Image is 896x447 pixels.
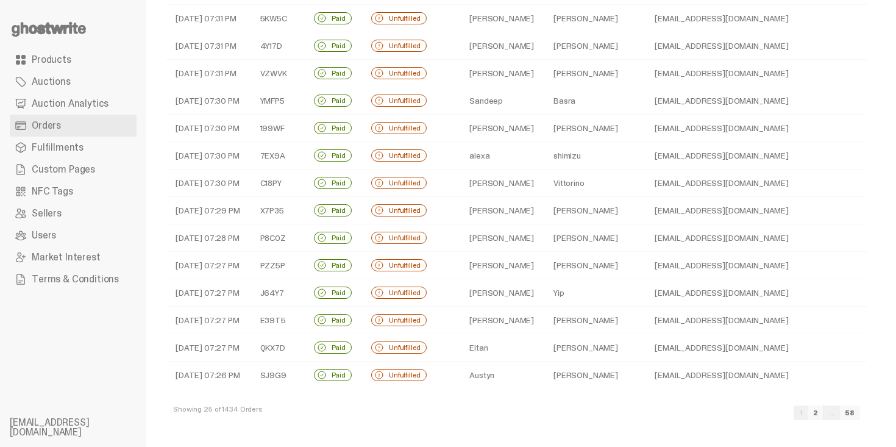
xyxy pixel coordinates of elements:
[32,187,73,196] span: NFC Tags
[10,137,137,159] a: Fulfillments
[32,99,108,109] span: Auction Analytics
[460,197,544,224] td: [PERSON_NAME]
[251,334,304,362] td: QKX7D
[460,5,544,32] td: [PERSON_NAME]
[371,149,427,162] div: Unfulfilled
[314,95,352,107] div: Paid
[544,224,645,252] td: [PERSON_NAME]
[10,418,156,437] li: [EMAIL_ADDRESS][DOMAIN_NAME]
[460,60,544,87] td: [PERSON_NAME]
[544,32,645,60] td: [PERSON_NAME]
[314,122,352,134] div: Paid
[166,142,251,170] td: [DATE] 07:30 PM
[166,197,251,224] td: [DATE] 07:29 PM
[251,224,304,252] td: P8C0Z
[10,93,137,115] a: Auction Analytics
[544,362,645,389] td: [PERSON_NAME]
[251,115,304,142] td: 199WF
[32,274,119,284] span: Terms & Conditions
[314,314,352,326] div: Paid
[371,369,427,381] div: Unfulfilled
[460,252,544,279] td: [PERSON_NAME]
[314,259,352,271] div: Paid
[371,12,427,24] div: Unfulfilled
[314,369,352,381] div: Paid
[314,232,352,244] div: Paid
[371,204,427,216] div: Unfulfilled
[544,115,645,142] td: [PERSON_NAME]
[544,307,645,334] td: [PERSON_NAME]
[314,12,352,24] div: Paid
[10,181,137,202] a: NFC Tags
[251,252,304,279] td: PZZ5P
[460,362,544,389] td: Austyn
[371,232,427,244] div: Unfulfilled
[460,307,544,334] td: [PERSON_NAME]
[544,142,645,170] td: shimizu
[371,95,427,107] div: Unfulfilled
[32,121,61,131] span: Orders
[314,342,352,354] div: Paid
[371,177,427,189] div: Unfulfilled
[314,40,352,52] div: Paid
[166,334,251,362] td: [DATE] 07:27 PM
[544,60,645,87] td: [PERSON_NAME]
[32,77,71,87] span: Auctions
[371,342,427,354] div: Unfulfilled
[251,362,304,389] td: SJ9G9
[840,406,860,420] a: 58
[371,259,427,271] div: Unfulfilled
[314,149,352,162] div: Paid
[544,279,645,307] td: Yip
[166,5,251,32] td: [DATE] 07:31 PM
[166,170,251,197] td: [DATE] 07:30 PM
[544,170,645,197] td: Vittorino
[460,334,544,362] td: Eitan
[10,159,137,181] a: Custom Pages
[166,224,251,252] td: [DATE] 07:28 PM
[544,197,645,224] td: [PERSON_NAME]
[460,279,544,307] td: [PERSON_NAME]
[10,202,137,224] a: Sellers
[166,307,251,334] td: [DATE] 07:27 PM
[10,224,137,246] a: Users
[544,5,645,32] td: [PERSON_NAME]
[251,60,304,87] td: VZWVK
[544,87,645,115] td: Basra
[166,87,251,115] td: [DATE] 07:30 PM
[371,287,427,299] div: Unfulfilled
[808,406,823,420] a: 2
[371,122,427,134] div: Unfulfilled
[544,252,645,279] td: [PERSON_NAME]
[166,252,251,279] td: [DATE] 07:27 PM
[251,87,304,115] td: YMFP5
[544,334,645,362] td: [PERSON_NAME]
[10,49,137,71] a: Products
[10,268,137,290] a: Terms & Conditions
[173,406,263,415] div: Showing 25 of 1434 Orders
[166,60,251,87] td: [DATE] 07:31 PM
[166,362,251,389] td: [DATE] 07:26 PM
[10,71,137,93] a: Auctions
[371,67,427,79] div: Unfulfilled
[166,115,251,142] td: [DATE] 07:30 PM
[460,32,544,60] td: [PERSON_NAME]
[371,40,427,52] div: Unfulfilled
[32,143,84,152] span: Fulfillments
[251,142,304,170] td: 7EX9A
[32,165,95,174] span: Custom Pages
[251,307,304,334] td: E39T5
[460,224,544,252] td: [PERSON_NAME]
[32,55,71,65] span: Products
[32,209,62,218] span: Sellers
[32,231,56,240] span: Users
[460,142,544,170] td: alexa
[166,32,251,60] td: [DATE] 07:31 PM
[314,67,352,79] div: Paid
[166,279,251,307] td: [DATE] 07:27 PM
[314,177,352,189] div: Paid
[32,252,101,262] span: Market Interest
[10,115,137,137] a: Orders
[314,287,352,299] div: Paid
[251,32,304,60] td: 4Y17D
